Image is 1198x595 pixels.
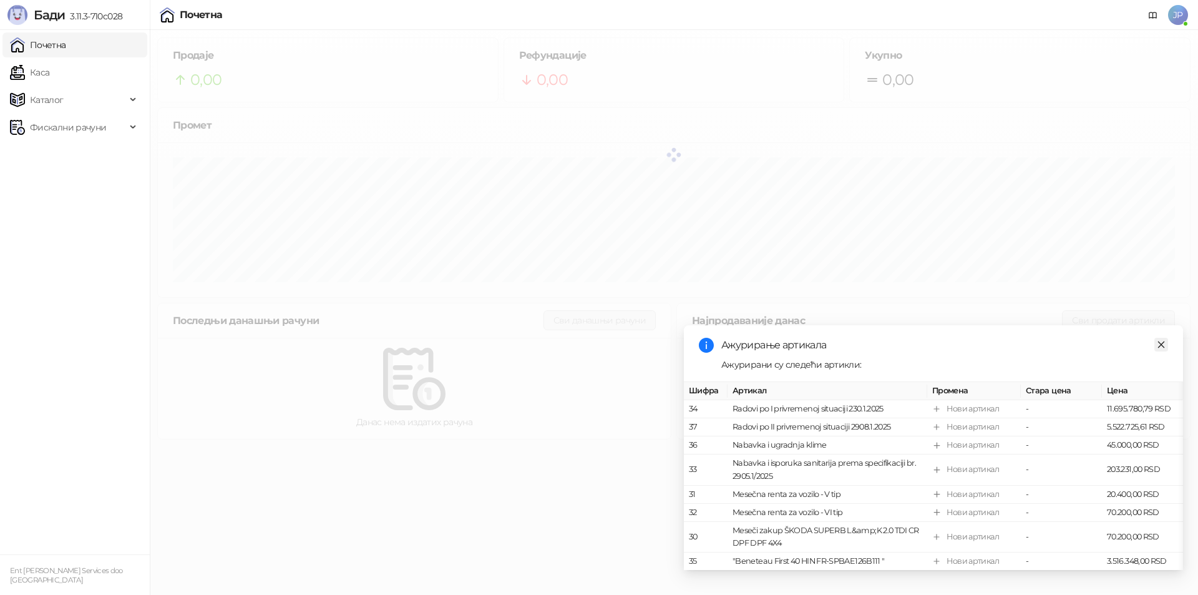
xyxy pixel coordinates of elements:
td: 70.200,00 RSD [1102,522,1183,553]
span: 3.11.3-710c028 [65,11,122,22]
div: Ажурирани су следећи артикли: [721,358,1168,371]
img: Logo [7,5,27,25]
td: 34 [684,400,728,418]
td: - [1021,455,1102,485]
td: Mesečna renta za vozilo - VI tip [728,504,927,522]
div: Нови артикал [947,488,999,500]
td: Nabavka i isporuka sanitarija prema specifikaciji br. 2905.1/2025 [728,455,927,485]
th: Артикал [728,382,927,400]
td: 5.522.725,61 RSD [1102,418,1183,436]
td: 36 [684,436,728,455]
td: 45.000,00 RSD [1102,436,1183,455]
span: JP [1168,5,1188,25]
td: Radovi po I privremenoj situaciji 230.1.2025 [728,400,927,418]
span: Фискални рачуни [30,115,106,140]
td: 35 [684,553,728,571]
a: Каса [10,60,49,85]
td: 32 [684,504,728,522]
th: Цена [1102,382,1183,400]
td: Nabavka i ugradnja klime [728,436,927,455]
a: Close [1154,338,1168,352]
td: 37 [684,418,728,436]
td: 20.400,00 RSD [1102,485,1183,503]
td: Radovi po II privremenoj situaciji 2908.1.2025 [728,418,927,436]
td: Meseči zakup ŠKODA SUPERB L&amp;K 2.0 TDI CR DPF DPF 4X4 [728,522,927,553]
td: 31 [684,485,728,503]
td: - [1021,485,1102,503]
a: Документација [1143,5,1163,25]
td: 33 [684,455,728,485]
td: - [1021,504,1102,522]
td: Mesečna renta za vozilo - V tip [728,485,927,503]
th: Стара цена [1021,382,1102,400]
td: - [1021,418,1102,436]
td: - [1021,436,1102,455]
div: Нови артикал [947,531,999,543]
td: - [1021,553,1102,571]
span: close [1157,340,1166,349]
td: 203.231,00 RSD [1102,455,1183,485]
div: Нови артикал [947,403,999,415]
small: Ent [PERSON_NAME] Services doo [GEOGRAPHIC_DATA] [10,566,123,584]
td: 3.516.348,00 RSD [1102,553,1183,571]
td: - [1021,400,1102,418]
span: Бади [34,7,65,22]
a: Почетна [10,32,66,57]
span: Каталог [30,87,64,112]
div: Нови артикал [947,555,999,568]
div: Нови артикал [947,463,999,476]
td: 70.200,00 RSD [1102,504,1183,522]
div: Нови артикал [947,506,999,519]
div: Нови артикал [947,439,999,451]
span: info-circle [699,338,714,353]
th: Промена [927,382,1021,400]
div: Нови артикал [947,421,999,433]
th: Шифра [684,382,728,400]
div: Ажурирање артикала [721,338,1168,353]
div: Почетна [180,10,223,20]
td: 30 [684,522,728,553]
td: 11.695.780,79 RSD [1102,400,1183,418]
td: - [1021,522,1102,553]
td: "Beneteau First 40 HIN FR-SPBAE126B111 " [728,553,927,571]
